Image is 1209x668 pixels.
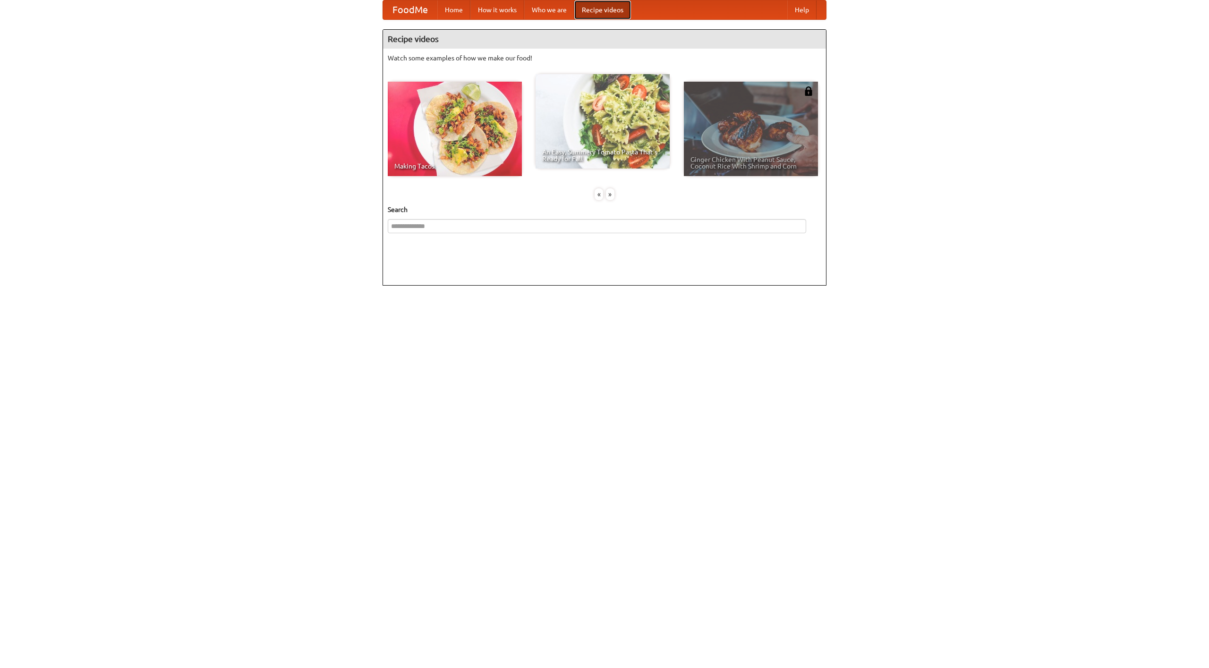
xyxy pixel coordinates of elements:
a: FoodMe [383,0,437,19]
h5: Search [388,205,821,214]
a: Recipe videos [574,0,631,19]
div: « [595,188,603,200]
a: Help [787,0,817,19]
h4: Recipe videos [383,30,826,49]
span: An Easy, Summery Tomato Pasta That's Ready for Fall [542,149,663,162]
a: Making Tacos [388,82,522,176]
img: 483408.png [804,86,813,96]
a: Home [437,0,470,19]
div: » [606,188,614,200]
a: How it works [470,0,524,19]
span: Making Tacos [394,163,515,169]
p: Watch some examples of how we make our food! [388,53,821,63]
a: Who we are [524,0,574,19]
a: An Easy, Summery Tomato Pasta That's Ready for Fall [536,74,670,169]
